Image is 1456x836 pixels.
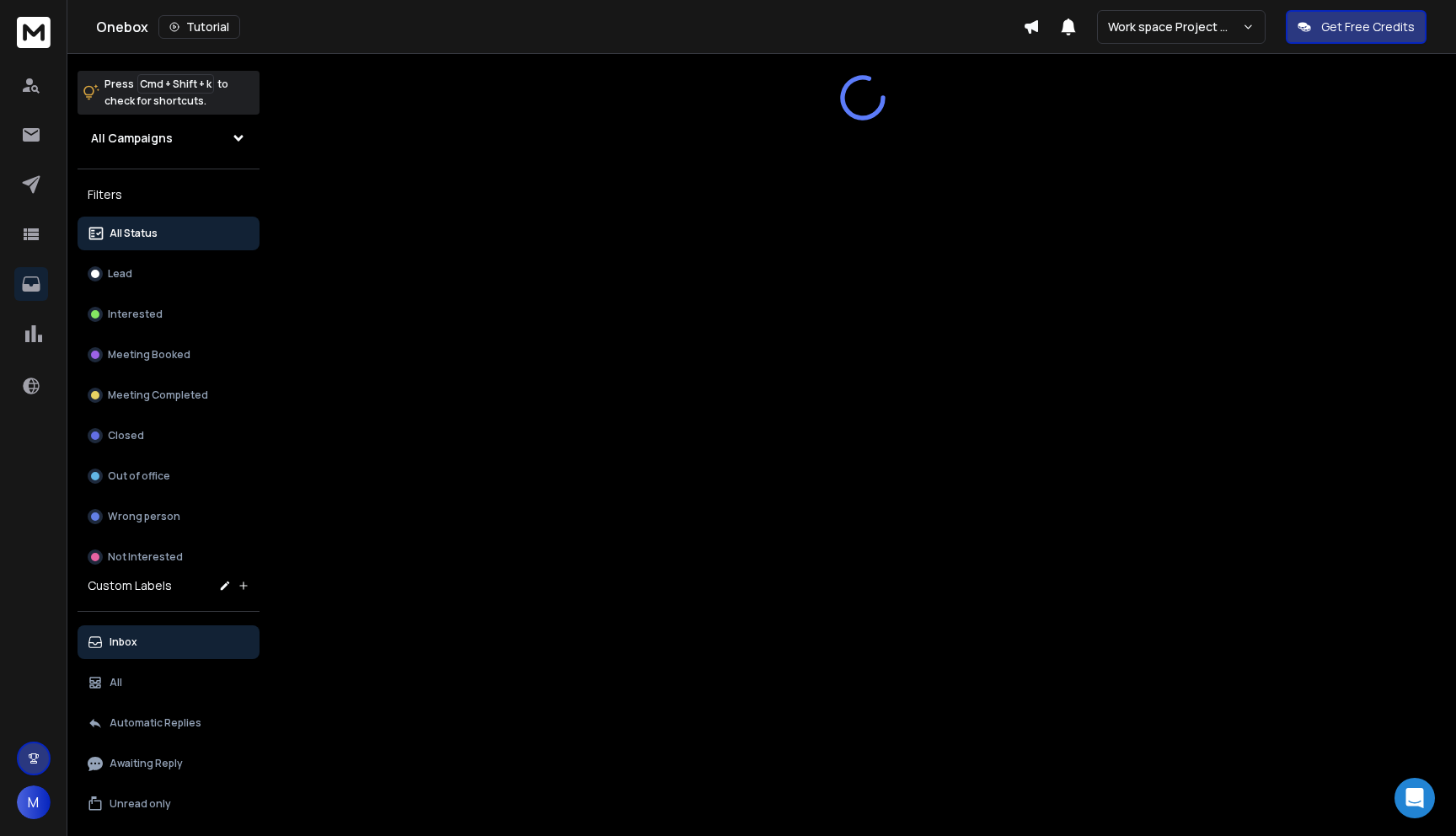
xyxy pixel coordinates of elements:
[78,183,260,206] h3: Filters
[108,510,180,523] p: Wrong person
[17,785,51,819] button: M
[78,217,260,250] button: All Status
[78,625,260,659] button: Inbox
[108,429,144,442] p: Closed
[78,297,260,331] button: Interested
[108,469,170,483] p: Out of office
[78,787,260,821] button: Unread only
[96,15,1023,39] div: Onebox
[78,459,260,493] button: Out of office
[110,797,171,811] p: Unread only
[110,227,158,240] p: All Status
[78,378,260,412] button: Meeting Completed
[110,676,122,689] p: All
[104,76,228,110] p: Press to check for shortcuts.
[88,577,172,594] h3: Custom Labels
[110,635,137,649] p: Inbox
[1394,778,1435,818] div: Open Intercom Messenger
[110,757,183,770] p: Awaiting Reply
[91,130,173,147] h1: All Campaigns
[78,500,260,533] button: Wrong person
[78,338,260,372] button: Meeting Booked
[78,706,260,740] button: Automatic Replies
[108,267,132,281] p: Lead
[108,308,163,321] p: Interested
[158,15,240,39] button: Tutorial
[1286,10,1427,44] button: Get Free Credits
[108,389,208,402] p: Meeting Completed
[78,540,260,574] button: Not Interested
[108,348,190,362] p: Meeting Booked
[78,121,260,155] button: All Campaigns
[108,550,183,564] p: Not Interested
[78,257,260,291] button: Lead
[110,716,201,730] p: Automatic Replies
[78,666,260,699] button: All
[78,419,260,453] button: Closed
[1321,19,1415,35] p: Get Free Credits
[1108,19,1242,35] p: Work space Project Consulting
[137,74,214,94] span: Cmd + Shift + k
[78,747,260,780] button: Awaiting Reply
